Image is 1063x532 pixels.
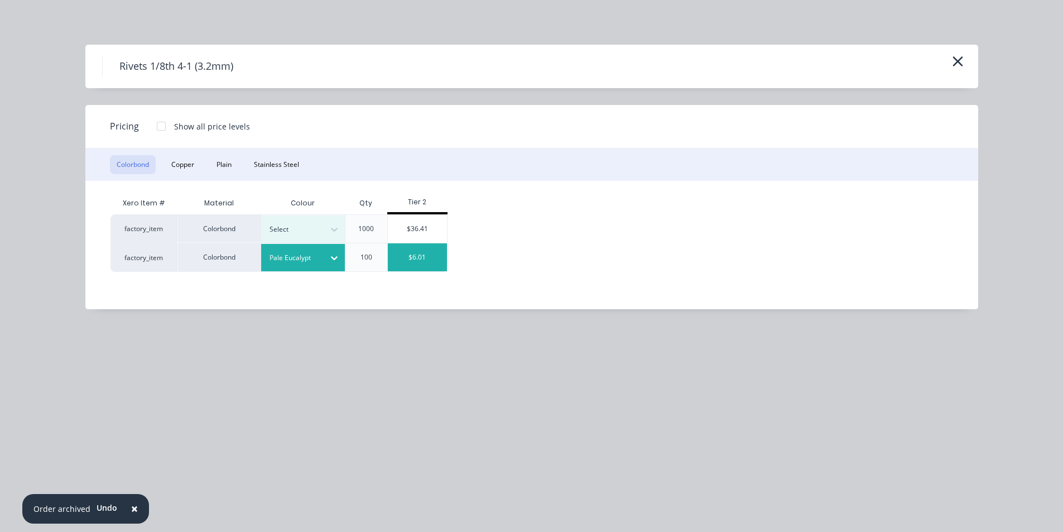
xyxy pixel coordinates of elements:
[210,155,238,174] button: Plain
[90,500,123,516] button: Undo
[120,496,149,523] button: Close
[261,192,345,214] div: Colour
[102,56,250,77] h4: Rivets 1/8th 4-1 (3.2mm)
[177,214,261,243] div: Colorbond
[110,192,177,214] div: Xero Item #
[350,189,381,217] div: Qty
[110,214,177,243] div: factory_item
[131,501,138,516] span: ×
[110,155,156,174] button: Colorbond
[387,197,448,207] div: Tier 2
[388,215,448,243] div: $36.41
[110,243,177,272] div: factory_item
[360,252,372,262] div: 100
[358,224,374,234] div: 1000
[110,119,139,133] span: Pricing
[165,155,201,174] button: Copper
[388,243,448,271] div: $6.01
[33,503,90,515] div: Order archived
[247,155,306,174] button: Stainless Steel
[177,192,261,214] div: Material
[174,121,250,132] div: Show all price levels
[177,243,261,272] div: Colorbond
